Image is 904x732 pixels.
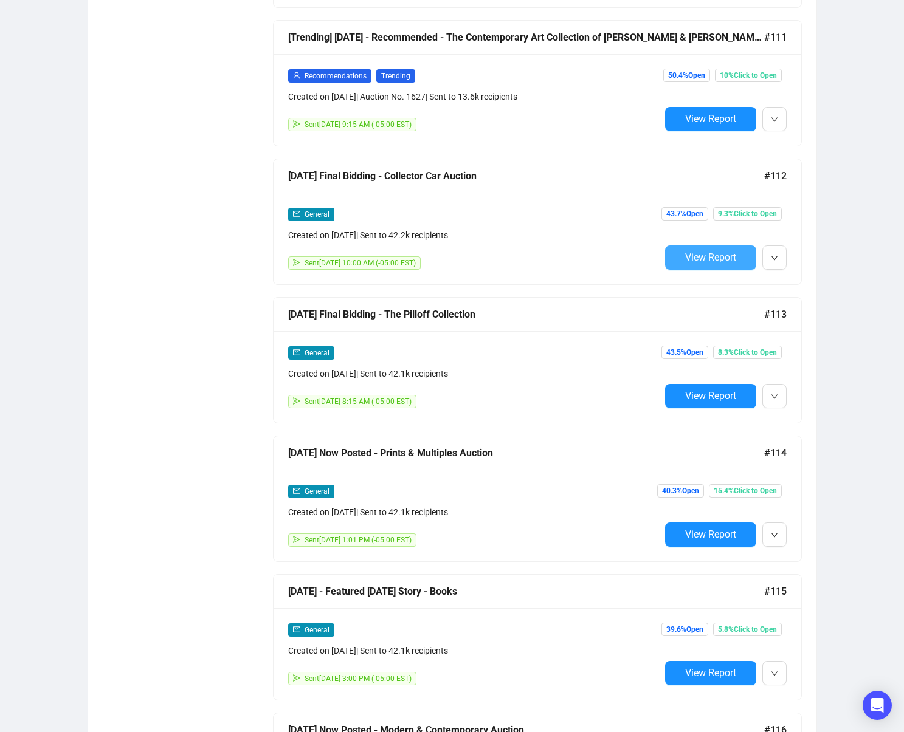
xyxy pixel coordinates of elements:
span: General [305,487,330,496]
span: Sent [DATE] 1:01 PM (-05:00 EST) [305,536,412,544]
button: View Report [665,661,756,685]
span: send [293,397,300,405]
span: 50.4% Open [663,69,710,82]
span: Recommendations [305,72,367,80]
span: 9.3% Click to Open [713,207,782,221]
a: [Trending] [DATE] - Recommended - The Contemporary Art Collection of [PERSON_NAME] & [PERSON_NAME... [273,20,802,146]
div: [DATE] Final Bidding - Collector Car Auction [288,168,764,183]
span: #115 [764,584,787,599]
span: View Report [685,528,736,540]
button: View Report [665,522,756,547]
span: 5.8% Click to Open [713,623,782,636]
span: General [305,210,330,219]
span: #113 [764,307,787,322]
span: View Report [685,390,736,402]
div: Created on [DATE] | Sent to 42.1k recipients [288,505,660,519]
div: [Trending] [DATE] - Recommended - The Contemporary Art Collection of [PERSON_NAME] & [PERSON_NAME... [288,30,764,45]
div: [DATE] Now Posted - Prints & Multiples Auction [288,445,764,460]
button: View Report [665,384,756,408]
span: Sent [DATE] 10:00 AM (-05:00 EST) [305,259,416,267]
span: Trending [376,69,415,83]
span: View Report [685,667,736,679]
div: [DATE] - Featured [DATE] Story - Books [288,584,764,599]
span: send [293,120,300,128]
button: View Report [665,107,756,131]
span: #111 [764,30,787,45]
span: send [293,259,300,266]
span: #112 [764,168,787,183]
button: View Report [665,245,756,270]
div: Created on [DATE] | Sent to 42.1k recipients [288,367,660,380]
span: Sent [DATE] 3:00 PM (-05:00 EST) [305,674,412,683]
span: down [771,116,778,123]
span: General [305,626,330,634]
span: down [771,532,778,539]
div: Open Intercom Messenger [863,691,892,720]
a: [DATE] Final Bidding - The Pilloff Collection#113mailGeneralCreated on [DATE]| Sent to 42.1k reci... [273,297,802,423]
span: 8.3% Click to Open [713,346,782,359]
span: down [771,393,778,400]
span: 43.7% Open [661,207,708,221]
span: View Report [685,113,736,125]
span: down [771,670,778,677]
span: 43.5% Open [661,346,708,359]
span: 39.6% Open [661,623,708,636]
span: #114 [764,445,787,460]
div: Created on [DATE] | Auction No. 1627 | Sent to 13.6k recipients [288,90,660,103]
div: [DATE] Final Bidding - The Pilloff Collection [288,307,764,322]
span: Sent [DATE] 8:15 AM (-05:00 EST) [305,397,412,406]
span: Sent [DATE] 9:15 AM (-05:00 EST) [305,120,412,129]
span: View Report [685,251,736,263]
span: mail [293,210,300,217]
span: send [293,536,300,543]
span: send [293,674,300,682]
a: [DATE] - Featured [DATE] Story - Books#115mailGeneralCreated on [DATE]| Sent to 42.1k recipientss... [273,574,802,700]
span: user [293,72,300,79]
span: General [305,349,330,357]
span: 40.3% Open [657,484,704,498]
a: [DATE] Final Bidding - Collector Car Auction#112mailGeneralCreated on [DATE]| Sent to 42.2k recip... [273,159,802,285]
span: mail [293,349,300,356]
div: Created on [DATE] | Sent to 42.2k recipients [288,228,660,242]
span: 15.4% Click to Open [709,484,782,498]
span: mail [293,626,300,633]
a: [DATE] Now Posted - Prints & Multiples Auction#114mailGeneralCreated on [DATE]| Sent to 42.1k rec... [273,436,802,562]
span: 10% Click to Open [715,69,782,82]
span: down [771,255,778,262]
div: Created on [DATE] | Sent to 42.1k recipients [288,644,660,657]
span: mail [293,487,300,494]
